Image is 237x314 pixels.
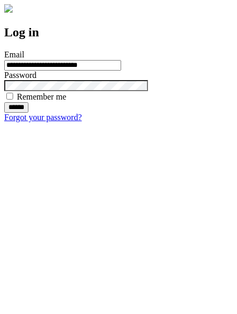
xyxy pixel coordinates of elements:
label: Email [4,50,24,59]
img: logo-4e3dc11c47720685a147b03b5a06dd966a58ff35d612b21f08c02c0306f2b779.png [4,4,13,13]
a: Forgot your password? [4,113,82,122]
label: Password [4,71,36,80]
h2: Log in [4,25,233,40]
label: Remember me [17,92,66,101]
